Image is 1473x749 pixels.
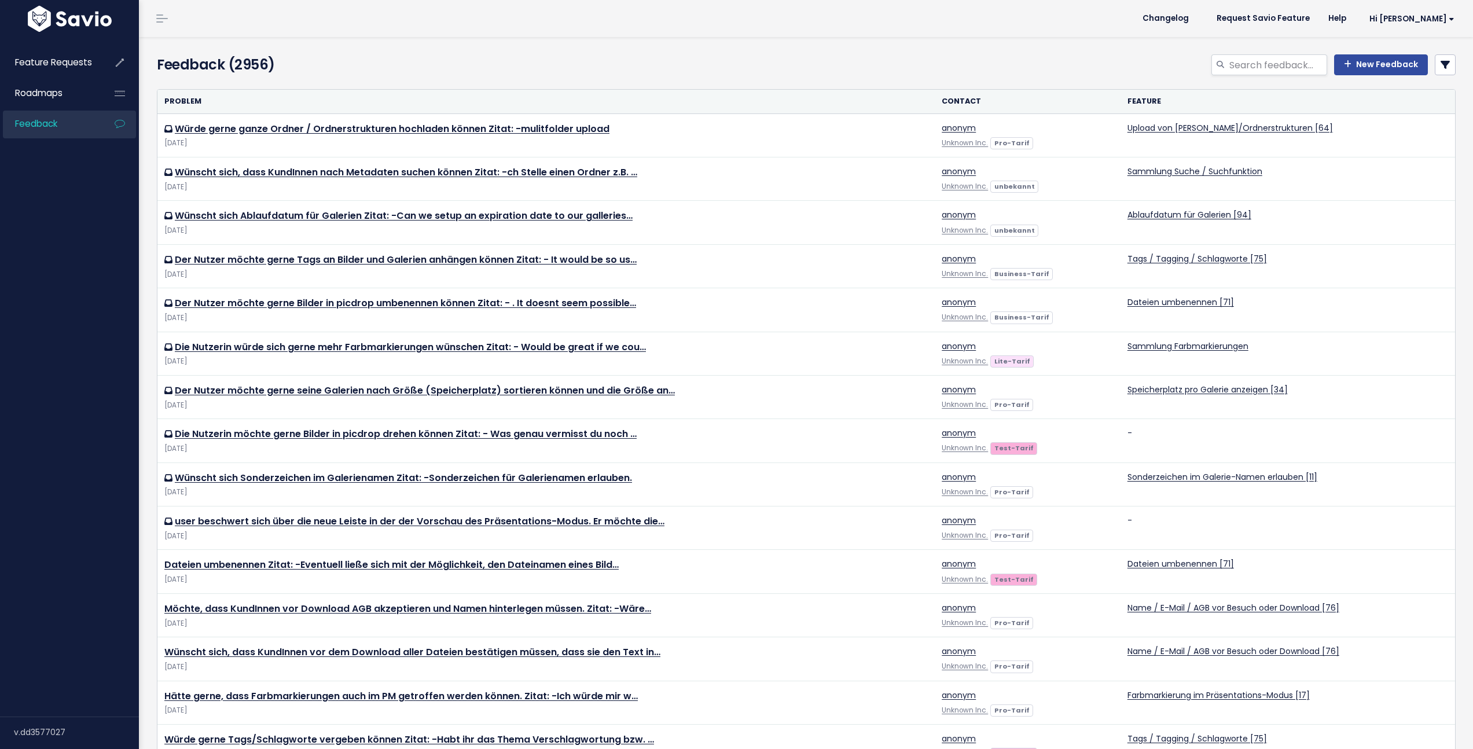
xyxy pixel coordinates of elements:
[994,706,1030,715] strong: Pro-Tarif
[175,471,632,484] a: Wünscht sich Sonderzeichen im Galerienamen Zitat: -Sonderzeichen für Galerienamen erlauben.
[990,529,1033,541] a: Pro-Tarif
[164,733,654,746] a: Würde gerne Tags/Schlagworte vergeben können Zitat: -Habt ihr das Thema Verschlagwortung bzw. …
[1127,209,1251,221] a: Ablaufdatum für Galerien [94]
[994,182,1035,191] strong: unbekannt
[994,575,1034,584] strong: Test-Tarif
[990,180,1038,192] a: unbekannt
[994,313,1049,322] strong: Business-Tarif
[175,209,633,222] a: Wünscht sich Ablaufdatum für Galerien Zitat: -Can we setup an expiration date to our galleries…
[164,486,928,498] div: [DATE]
[942,340,976,352] a: anonym
[175,427,637,440] a: Die Nutzerin möchte gerne Bilder in picdrop drehen können Zitat: - Was genau vermisst du noch …
[15,56,92,68] span: Feature Requests
[25,6,115,32] img: logo-white.9d6f32f41409.svg
[1127,645,1339,657] a: Name / E-Mail / AGB vor Besuch oder Download [76]
[942,531,988,540] a: Unknown Inc.
[942,226,988,235] a: Unknown Inc.
[164,181,928,193] div: [DATE]
[15,118,57,130] span: Feedback
[942,733,976,744] a: anonym
[164,399,928,412] div: [DATE]
[1121,419,1455,462] td: -
[990,137,1033,148] a: Pro-Tarif
[994,269,1049,278] strong: Business-Tarif
[157,54,578,75] h4: Feedback (2956)
[994,487,1030,497] strong: Pro-Tarif
[164,602,651,615] a: Möchte, dass KundInnen vor Download AGB akzeptieren und Namen hinterlegen müssen. Zitat: -Wäre…
[942,427,976,439] a: anonym
[164,137,928,149] div: [DATE]
[942,706,988,715] a: Unknown Inc.
[3,80,96,107] a: Roadmaps
[990,442,1037,453] a: Test-Tarif
[175,122,609,135] a: Würde gerne ganze Ordner / Ordnerstrukturen hochladen können Zitat: -mulitfolder upload
[990,398,1033,410] a: Pro-Tarif
[164,645,660,659] a: Wünscht sich, dass KundInnen vor dem Download aller Dateien bestätigen müssen, dass sie den Text in…
[942,269,988,278] a: Unknown Inc.
[942,575,988,584] a: Unknown Inc.
[942,296,976,308] a: anonym
[994,226,1035,235] strong: unbekannt
[994,357,1030,366] strong: Lite-Tarif
[1121,506,1455,550] td: -
[164,558,619,571] a: Dateien umbenennen Zitat: -Eventuell ließe sich mit der Möglichkeit, den Dateinamen eines Bild…
[994,531,1030,540] strong: Pro-Tarif
[1127,253,1267,265] a: Tags / Tagging / Schlagworte [75]
[942,357,988,366] a: Unknown Inc.
[990,311,1053,322] a: Business-Tarif
[175,384,675,397] a: Der Nutzer möchte gerne seine Galerien nach Größe (Speicherplatz) sortieren können und die Größe an…
[164,530,928,542] div: [DATE]
[1127,558,1234,570] a: Dateien umbenennen [71]
[942,662,988,671] a: Unknown Inc.
[1228,54,1327,75] input: Search feedback...
[990,704,1033,715] a: Pro-Tarif
[1127,166,1262,177] a: Sammlung Suche / Suchfunktion
[164,689,638,703] a: Hätte gerne, dass Farbmarkierungen auch im PM getroffen werden können. Zitat: -Ich würde mir w…
[175,253,637,266] a: Der Nutzer möchte gerne Tags an Bilder und Galerien anhängen können Zitat: - It would be so us…
[942,209,976,221] a: anonym
[164,355,928,368] div: [DATE]
[1127,122,1333,134] a: Upload von [PERSON_NAME]/Ordnerstrukturen [64]
[942,122,976,134] a: anonym
[994,618,1030,627] strong: Pro-Tarif
[3,49,96,76] a: Feature Requests
[942,487,988,497] a: Unknown Inc.
[994,662,1030,671] strong: Pro-Tarif
[1121,90,1455,113] th: Feature
[990,616,1033,628] a: Pro-Tarif
[1127,384,1288,395] a: Speicherplatz pro Galerie anzeigen [34]
[994,443,1034,453] strong: Test-Tarif
[164,312,928,324] div: [DATE]
[3,111,96,137] a: Feedback
[942,471,976,483] a: anonym
[942,602,976,614] a: anonym
[942,400,988,409] a: Unknown Inc.
[1127,689,1310,701] a: Farbmarkierung im Präsentations-Modus [17]
[942,384,976,395] a: anonym
[942,253,976,265] a: anonym
[1207,10,1319,27] a: Request Savio Feature
[942,313,988,322] a: Unknown Inc.
[175,296,636,310] a: Der Nutzer möchte gerne Bilder in picdrop umbenennen können Zitat: - . It doesnt seem possible…
[935,90,1121,113] th: Contact
[164,225,928,237] div: [DATE]
[164,704,928,717] div: [DATE]
[164,443,928,455] div: [DATE]
[164,269,928,281] div: [DATE]
[15,87,63,99] span: Roadmaps
[942,515,976,526] a: anonym
[942,138,988,148] a: Unknown Inc.
[164,574,928,586] div: [DATE]
[1143,14,1189,23] span: Changelog
[990,573,1037,585] a: Test-Tarif
[1127,733,1267,744] a: Tags / Tagging / Schlagworte [75]
[175,166,637,179] a: Wünscht sich, dass KundInnen nach Metadaten suchen können Zitat: -ch Stelle einen Ordner z.B. …
[942,618,988,627] a: Unknown Inc.
[994,138,1030,148] strong: Pro-Tarif
[1127,602,1339,614] a: Name / E-Mail / AGB vor Besuch oder Download [76]
[1127,340,1248,352] a: Sammlung Farbmarkierungen
[990,224,1038,236] a: unbekannt
[942,182,988,191] a: Unknown Inc.
[164,661,928,673] div: [DATE]
[1334,54,1428,75] a: New Feedback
